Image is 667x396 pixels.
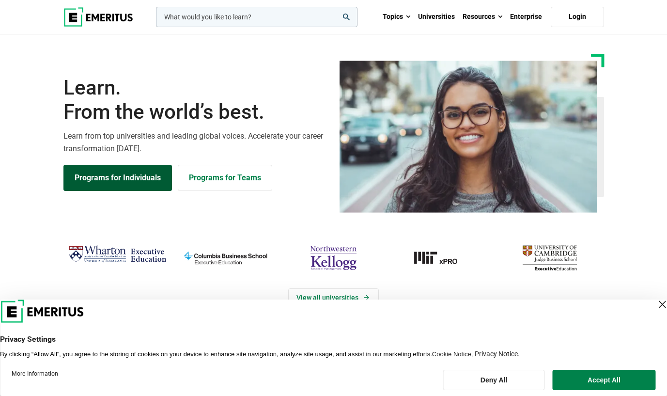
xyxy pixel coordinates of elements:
p: Learn from top universities and leading global voices. Accelerate your career transformation [DATE]. [63,130,328,155]
a: Explore Programs [63,165,172,191]
a: View Universities [288,288,379,307]
img: northwestern-kellogg [284,242,383,274]
input: woocommerce-product-search-field-0 [156,7,357,27]
a: Explore for Business [178,165,272,191]
img: cambridge-judge-business-school [500,242,599,274]
h1: Learn. [63,76,328,125]
a: MIT-xPRO [392,242,491,274]
img: Learn from the world's best [340,61,597,213]
a: Login [551,7,604,27]
img: Wharton Executive Education [68,242,167,266]
img: columbia-business-school [176,242,275,274]
img: MIT xPRO [392,242,491,274]
span: From the world’s best. [63,100,328,124]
